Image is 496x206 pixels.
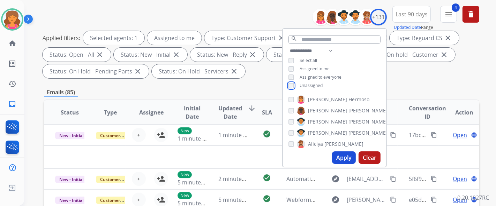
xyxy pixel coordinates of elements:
div: Status: On-hold - Customer [360,48,455,62]
span: [PERSON_NAME][EMAIL_ADDRESS][PERSON_NAME][DOMAIN_NAME] [347,196,386,204]
div: Selected agents: 1 [83,31,144,45]
p: New [178,127,192,134]
mat-icon: close [134,67,142,76]
div: Status: New - Initial [114,48,187,62]
mat-icon: close [248,50,257,59]
span: Range [394,24,433,30]
span: Assignee [139,108,164,117]
span: [PERSON_NAME] [348,118,388,125]
mat-icon: close [230,67,238,76]
div: Status: New - Reply [190,48,264,62]
span: [PERSON_NAME] [308,96,347,103]
button: 4 [440,6,457,23]
span: [PERSON_NAME] [324,141,363,148]
mat-icon: person_add [157,196,165,204]
span: Open [453,196,467,204]
span: + [137,175,141,183]
span: Conversation ID [409,104,446,121]
mat-icon: content_copy [390,132,396,138]
mat-icon: inbox [8,100,16,108]
p: Applied filters: [43,34,80,42]
mat-icon: content_copy [431,132,437,138]
span: [PERSON_NAME] [308,129,347,136]
span: 5 minutes ago [178,179,215,186]
mat-icon: language [471,176,477,182]
span: [PERSON_NAME] [308,107,347,114]
mat-icon: person_add [157,175,165,183]
mat-icon: check_circle [263,195,271,203]
span: SLA [262,108,272,117]
span: 1 minute ago [178,135,212,142]
mat-icon: list_alt [8,60,16,68]
mat-icon: close [96,50,104,59]
span: New - Initial [55,197,88,204]
mat-icon: history [8,80,16,88]
span: [PERSON_NAME] [308,118,347,125]
span: Aliciya [308,141,323,148]
mat-icon: close [172,50,180,59]
div: Status: On Hold - Servicers [152,64,245,78]
span: Customer Support [96,132,141,139]
span: [PERSON_NAME] [348,107,388,114]
span: Customer Support [96,197,141,204]
mat-icon: close [444,34,452,42]
mat-icon: close [440,50,448,59]
span: Assigned to everyone [300,74,341,80]
div: Status: On Hold - Pending Parts [43,64,149,78]
p: 0.20.1027RC [457,193,489,202]
button: + [132,128,146,142]
span: Updated Date [218,104,242,121]
p: New [178,192,192,199]
span: Initial Date [178,104,207,121]
div: Type: Customer Support [204,31,293,45]
span: Hermoso [348,96,369,103]
span: New - Initial [55,176,88,183]
p: Emails (85) [44,88,78,97]
button: Apply [332,151,356,164]
mat-icon: content_copy [390,176,396,182]
mat-icon: content_copy [390,197,396,203]
button: Updated Date [394,25,421,30]
span: + [137,196,141,204]
span: Customer Support [96,176,141,183]
mat-icon: search [291,35,297,42]
mat-icon: check_circle [263,130,271,138]
mat-icon: explore [331,175,340,183]
mat-icon: person_add [157,131,165,139]
span: 1 minute ago [218,131,253,139]
mat-icon: home [8,39,16,48]
mat-icon: arrow_downward [248,104,256,112]
span: Open [453,175,467,183]
mat-icon: check_circle [263,174,271,182]
div: Status: On-hold – Internal [266,48,357,62]
span: Unassigned [300,82,323,88]
p: New [178,171,192,178]
button: + [132,172,146,186]
span: Select all [300,57,317,63]
span: [EMAIL_ADDRESS][DOMAIN_NAME] [347,175,386,183]
mat-icon: content_copy [431,176,437,182]
span: 5 minutes ago [218,196,256,204]
th: Action [438,100,479,125]
div: Type: Reguard CS [390,31,459,45]
span: Status [61,108,79,117]
span: Automatic reply: Enjoy your VIP PRO Membership [286,175,416,183]
button: Last 90 days [392,6,431,23]
span: Assigned to me [300,66,330,72]
div: +131 [370,9,387,25]
span: 2 minutes ago [218,175,256,183]
span: + [137,131,141,139]
span: 4 [452,3,460,12]
mat-icon: explore [331,196,340,204]
mat-icon: content_copy [431,197,437,203]
span: [PERSON_NAME] [348,129,388,136]
span: Open [453,131,467,139]
img: avatar [2,10,22,29]
mat-icon: language [471,132,477,138]
button: Clear [359,151,381,164]
span: Type [104,108,117,117]
mat-icon: delete [467,10,475,18]
span: New - Initial [55,132,88,139]
span: Last 90 days [396,13,428,16]
mat-icon: menu [444,10,453,18]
